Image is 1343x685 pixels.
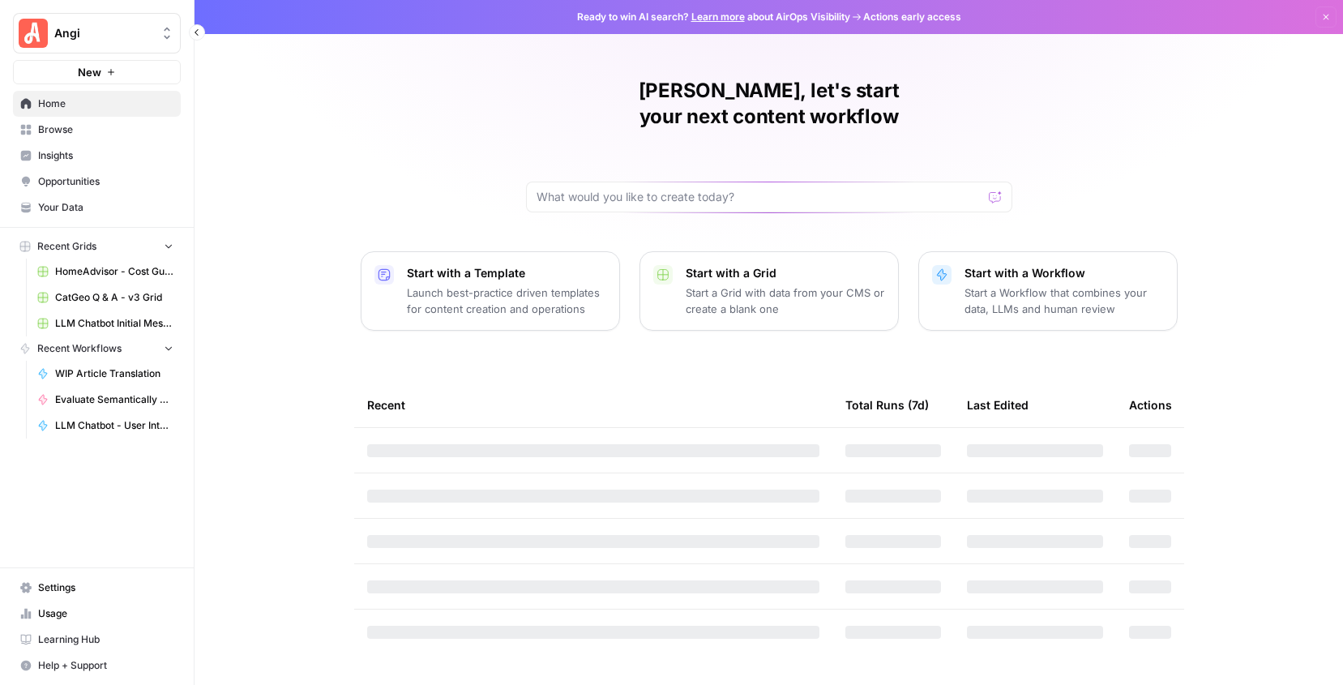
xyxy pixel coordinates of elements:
[54,25,152,41] span: Angi
[55,316,173,331] span: LLM Chatbot Initial Message Intent
[30,387,181,413] a: Evaluate Semantically Similar Q&As (Simple)
[13,601,181,627] a: Usage
[55,418,173,433] span: LLM Chatbot - User Intent Tagging
[37,239,96,254] span: Recent Grids
[38,658,173,673] span: Help + Support
[686,285,885,317] p: Start a Grid with data from your CMS or create a blank one
[13,91,181,117] a: Home
[691,11,745,23] a: Learn more
[407,285,606,317] p: Launch best-practice driven templates for content creation and operations
[407,265,606,281] p: Start with a Template
[13,60,181,84] button: New
[55,290,173,305] span: CatGeo Q & A - v3 Grid
[38,96,173,111] span: Home
[13,169,181,195] a: Opportunities
[526,78,1012,130] h1: [PERSON_NAME], let's start your next content workflow
[13,627,181,653] a: Learning Hub
[38,174,173,189] span: Opportunities
[577,10,850,24] span: Ready to win AI search? about AirOps Visibility
[863,10,961,24] span: Actions early access
[967,383,1029,427] div: Last Edited
[13,195,181,220] a: Your Data
[639,251,899,331] button: Start with a GridStart a Grid with data from your CMS or create a blank one
[367,383,819,427] div: Recent
[30,361,181,387] a: WIP Article Translation
[13,653,181,679] button: Help + Support
[30,259,181,285] a: HomeAdvisor - Cost Guide Updates
[13,13,181,54] button: Workspace: Angi
[686,265,885,281] p: Start with a Grid
[55,264,173,279] span: HomeAdvisor - Cost Guide Updates
[918,251,1178,331] button: Start with a WorkflowStart a Workflow that combines your data, LLMs and human review
[845,383,929,427] div: Total Runs (7d)
[38,632,173,647] span: Learning Hub
[964,285,1164,317] p: Start a Workflow that combines your data, LLMs and human review
[30,413,181,439] a: LLM Chatbot - User Intent Tagging
[537,189,982,205] input: What would you like to create today?
[37,341,122,356] span: Recent Workflows
[13,234,181,259] button: Recent Grids
[78,64,101,80] span: New
[38,200,173,215] span: Your Data
[19,19,48,48] img: Angi Logo
[13,143,181,169] a: Insights
[13,336,181,361] button: Recent Workflows
[38,606,173,621] span: Usage
[30,285,181,310] a: CatGeo Q & A - v3 Grid
[38,122,173,137] span: Browse
[38,580,173,595] span: Settings
[361,251,620,331] button: Start with a TemplateLaunch best-practice driven templates for content creation and operations
[13,117,181,143] a: Browse
[55,392,173,407] span: Evaluate Semantically Similar Q&As (Simple)
[30,310,181,336] a: LLM Chatbot Initial Message Intent
[964,265,1164,281] p: Start with a Workflow
[55,366,173,381] span: WIP Article Translation
[38,148,173,163] span: Insights
[13,575,181,601] a: Settings
[1129,383,1172,427] div: Actions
